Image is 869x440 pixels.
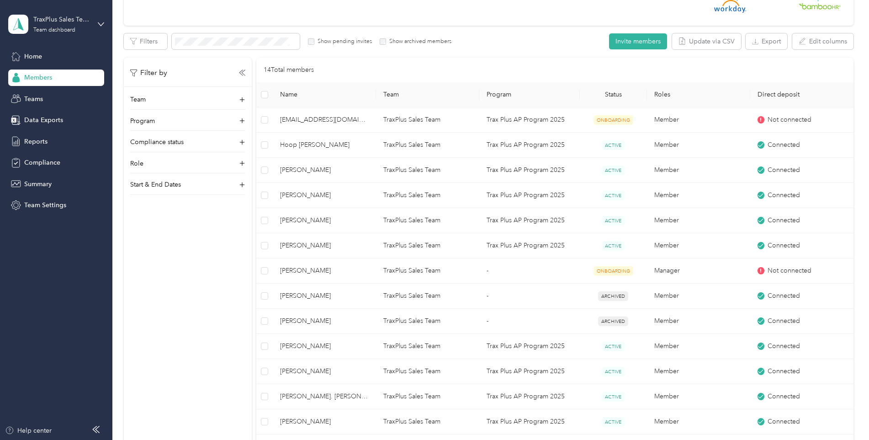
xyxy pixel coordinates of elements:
[280,366,369,376] span: [PERSON_NAME]
[280,115,369,125] span: [EMAIL_ADDRESS][DOMAIN_NAME]
[376,258,479,284] td: TraxPlus Sales Team
[479,258,580,284] td: -
[273,208,376,233] td: Joshua P. Campbell
[124,33,167,49] button: Filters
[130,116,155,126] p: Program
[768,417,800,427] span: Connected
[5,426,52,435] button: Help center
[376,158,479,183] td: TraxPlus Sales Team
[580,82,647,107] th: Status
[24,158,60,167] span: Compliance
[280,140,369,150] span: Hoop [PERSON_NAME]
[280,241,369,251] span: [PERSON_NAME]
[376,384,479,409] td: TraxPlus Sales Team
[647,107,750,133] td: Member
[647,208,750,233] td: Member
[602,417,625,427] span: ACTIVE
[647,309,750,334] td: Member
[479,384,580,409] td: Trax Plus AP Program 2025
[602,191,625,200] span: ACTIVE
[273,133,376,158] td: Hoop Weems
[386,38,451,46] label: Show archived members
[768,366,800,376] span: Connected
[33,27,75,33] div: Team dashboard
[280,266,369,276] span: [PERSON_NAME]
[768,291,800,301] span: Connected
[647,258,750,284] td: Manager
[479,208,580,233] td: Trax Plus AP Program 2025
[647,158,750,183] td: Member
[768,190,800,200] span: Connected
[24,94,43,104] span: Teams
[768,341,800,351] span: Connected
[580,258,647,284] td: ONBOARDING
[598,291,628,301] span: ARCHIVED
[768,392,800,402] span: Connected
[130,159,143,168] p: Role
[750,82,853,107] th: Direct deposit
[273,359,376,384] td: Brad Cumbest
[376,409,479,435] td: TraxPlus Sales Team
[647,334,750,359] td: Member
[593,266,633,276] span: ONBOARDING
[647,82,750,107] th: Roles
[609,33,667,49] button: Invite members
[273,384,376,409] td: Logan DM. Charles
[602,216,625,225] span: ACTIVE
[479,107,580,133] td: Trax Plus AP Program 2025
[768,241,800,251] span: Connected
[768,165,800,175] span: Connected
[479,334,580,359] td: Trax Plus AP Program 2025
[479,309,580,334] td: -
[818,389,869,440] iframe: Everlance-gr Chat Button Frame
[280,291,369,301] span: [PERSON_NAME]
[280,392,369,402] span: [PERSON_NAME]. [PERSON_NAME]
[768,316,800,326] span: Connected
[479,284,580,309] td: -
[647,384,750,409] td: Member
[376,133,479,158] td: TraxPlus Sales Team
[24,52,42,61] span: Home
[273,284,376,309] td: Kevin W. Kloda
[768,115,811,125] span: Not connected
[273,334,376,359] td: Ryan D. Fetting
[602,166,625,175] span: ACTIVE
[273,183,376,208] td: Frederick M. Fulton
[602,392,625,402] span: ACTIVE
[280,316,369,326] span: [PERSON_NAME]
[24,137,48,146] span: Reports
[280,165,369,175] span: [PERSON_NAME]
[799,3,841,9] img: BambooHR
[24,200,66,210] span: Team Settings
[376,82,479,107] th: Team
[768,215,800,225] span: Connected
[273,82,376,107] th: Name
[376,334,479,359] td: TraxPlus Sales Team
[130,67,167,79] p: Filter by
[647,133,750,158] td: Member
[273,107,376,133] td: hweldon@traxplus.com
[602,140,625,150] span: ACTIVE
[602,367,625,376] span: ACTIVE
[376,208,479,233] td: TraxPlus Sales Team
[130,137,184,147] p: Compliance status
[479,359,580,384] td: Trax Plus AP Program 2025
[33,15,90,24] div: TraxPlus Sales Team
[479,409,580,435] td: Trax Plus AP Program 2025
[647,183,750,208] td: Member
[273,233,376,258] td: Roy May
[672,33,741,49] button: Update via CSV
[24,115,63,125] span: Data Exports
[314,38,372,46] label: Show pending invites
[273,409,376,435] td: Greg Morris
[280,341,369,351] span: [PERSON_NAME]
[647,359,750,384] td: Member
[280,190,369,200] span: [PERSON_NAME]
[264,65,314,75] p: 14 Total members
[376,309,479,334] td: TraxPlus Sales Team
[647,233,750,258] td: Member
[479,82,580,107] th: Program
[647,284,750,309] td: Member
[598,317,628,326] span: ARCHIVED
[376,284,479,309] td: TraxPlus Sales Team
